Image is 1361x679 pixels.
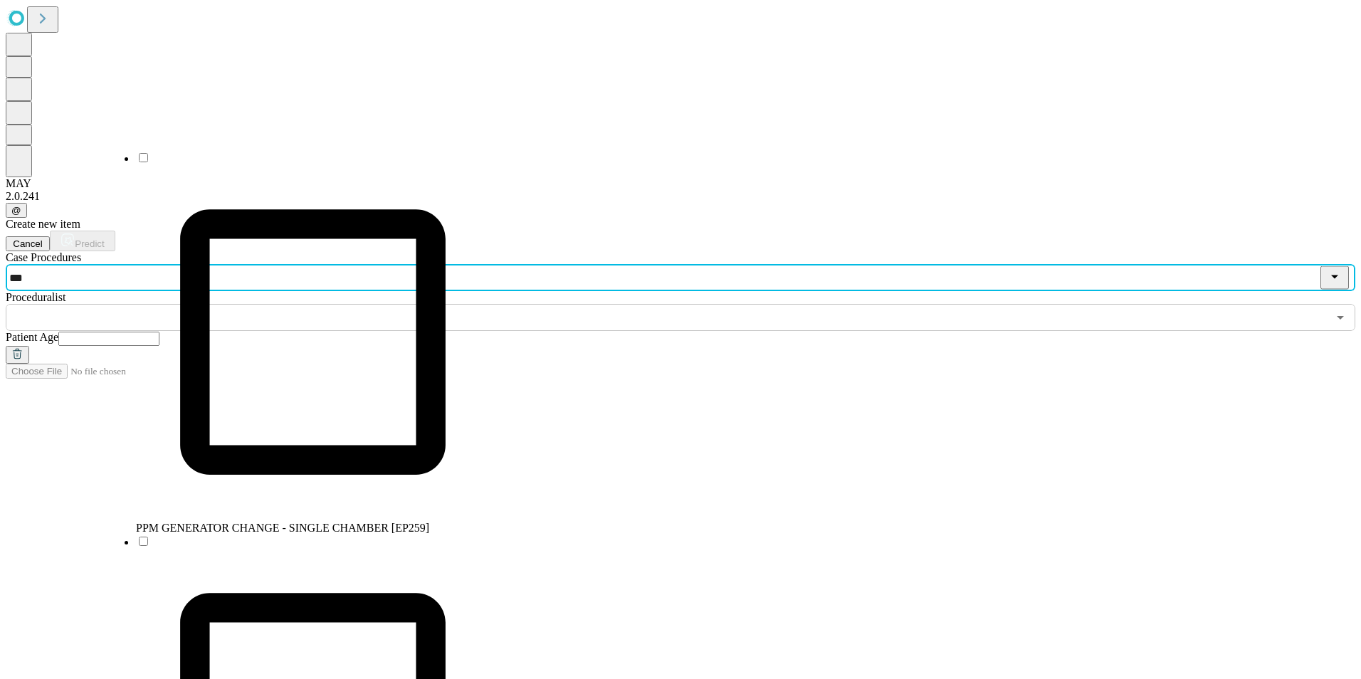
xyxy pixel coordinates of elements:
div: MAY [6,177,1355,190]
span: PPM GENERATOR CHANGE - SINGLE CHAMBER [EP259] [136,522,429,534]
button: Open [1330,307,1350,327]
span: Create new item [6,218,80,230]
span: Patient Age [6,331,58,343]
button: @ [6,203,27,218]
span: Proceduralist [6,291,65,303]
span: Predict [75,238,104,249]
button: Cancel [6,236,50,251]
button: Predict [50,231,115,251]
span: Cancel [13,238,43,249]
div: 2.0.241 [6,190,1355,203]
button: Close [1320,266,1349,290]
span: @ [11,205,21,216]
span: Scheduled Procedure [6,251,81,263]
